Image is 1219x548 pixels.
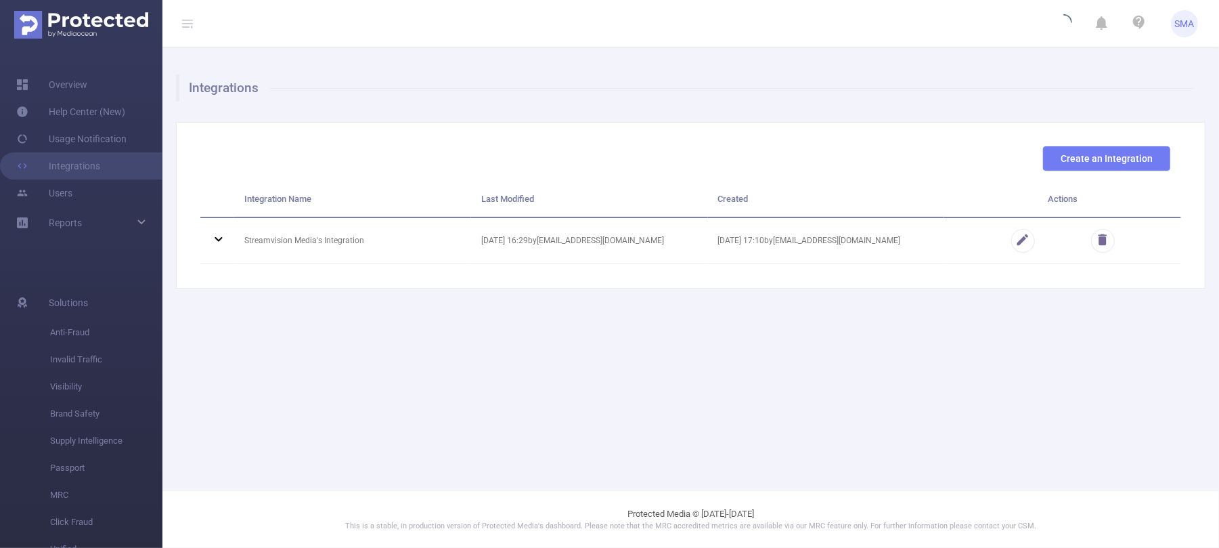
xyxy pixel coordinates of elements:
a: Help Center (New) [16,98,125,125]
a: Usage Notification [16,125,127,152]
td: Streamvision Media's Integration [234,218,471,264]
a: Overview [16,71,87,98]
span: Reports [49,217,82,228]
span: Actions [1048,194,1078,204]
span: Invalid Traffic [50,346,162,373]
span: Last Modified [481,194,534,204]
span: Supply Intelligence [50,427,162,455]
footer: Protected Media © [DATE]-[DATE] [162,490,1219,548]
span: Visibility [50,373,162,400]
span: Solutions [49,289,88,316]
span: [DATE] 16:29 by [EMAIL_ADDRESS][DOMAIN_NAME] [481,236,664,245]
span: Click Fraud [50,509,162,536]
h1: Integrations [176,75,1194,102]
span: Created [718,194,749,204]
a: Reports [49,209,82,236]
span: MRC [50,482,162,509]
span: Brand Safety [50,400,162,427]
i: icon: loading [1056,14,1072,33]
button: Create an Integration [1043,146,1170,171]
a: Users [16,180,72,207]
span: Passport [50,455,162,482]
span: Integration Name [244,194,311,204]
span: SMA [1175,10,1195,37]
p: This is a stable, in production version of Protected Media's dashboard. Please note that the MRC ... [196,521,1185,532]
span: [DATE] 17:10 by [EMAIL_ADDRESS][DOMAIN_NAME] [718,236,901,245]
span: Anti-Fraud [50,319,162,346]
img: Protected Media [14,11,148,39]
a: Integrations [16,152,100,180]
